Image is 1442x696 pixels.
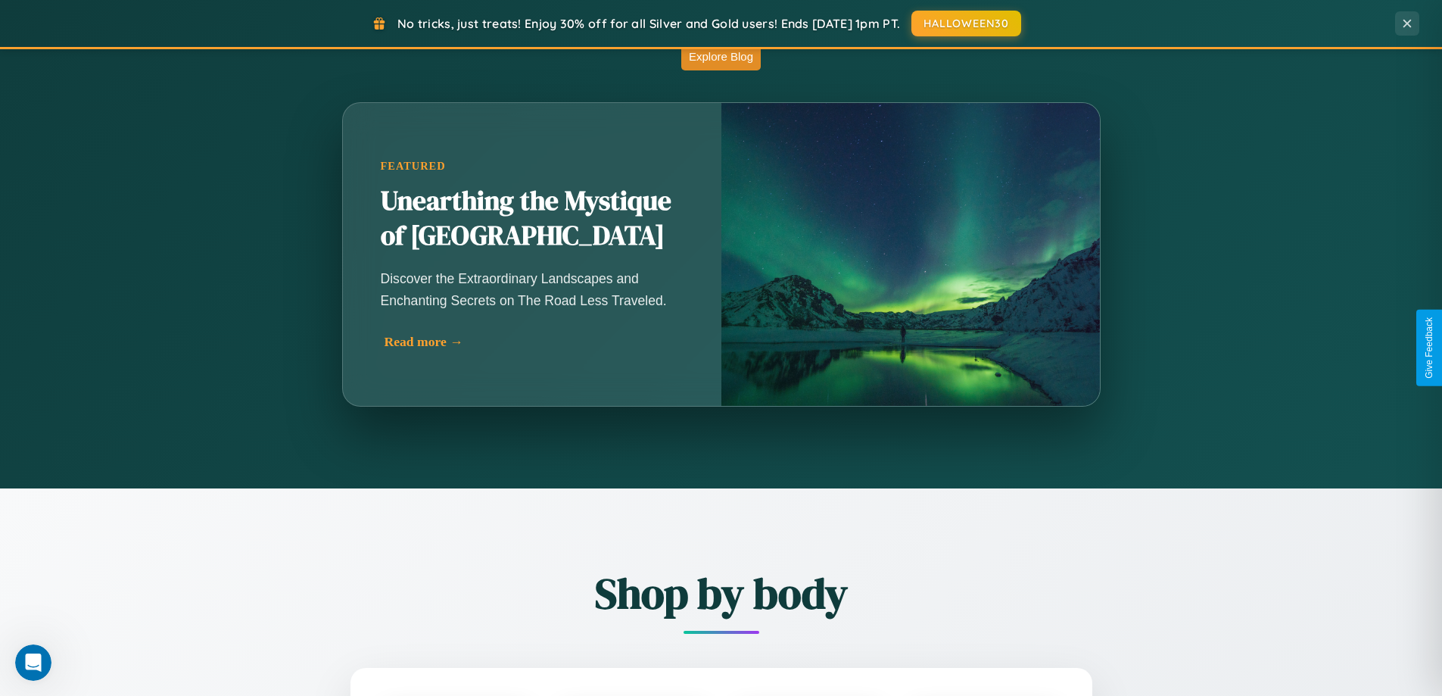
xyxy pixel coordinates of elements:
[681,42,761,70] button: Explore Blog
[1424,317,1434,379] div: Give Feedback
[911,11,1021,36] button: HALLOWEEN30
[397,16,900,31] span: No tricks, just treats! Enjoy 30% off for all Silver and Gold users! Ends [DATE] 1pm PT.
[381,184,684,254] h2: Unearthing the Mystique of [GEOGRAPHIC_DATA]
[385,334,687,350] div: Read more →
[381,268,684,311] p: Discover the Extraordinary Landscapes and Enchanting Secrets on The Road Less Traveled.
[381,160,684,173] div: Featured
[15,645,51,681] iframe: Intercom live chat
[267,564,1176,623] h2: Shop by body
